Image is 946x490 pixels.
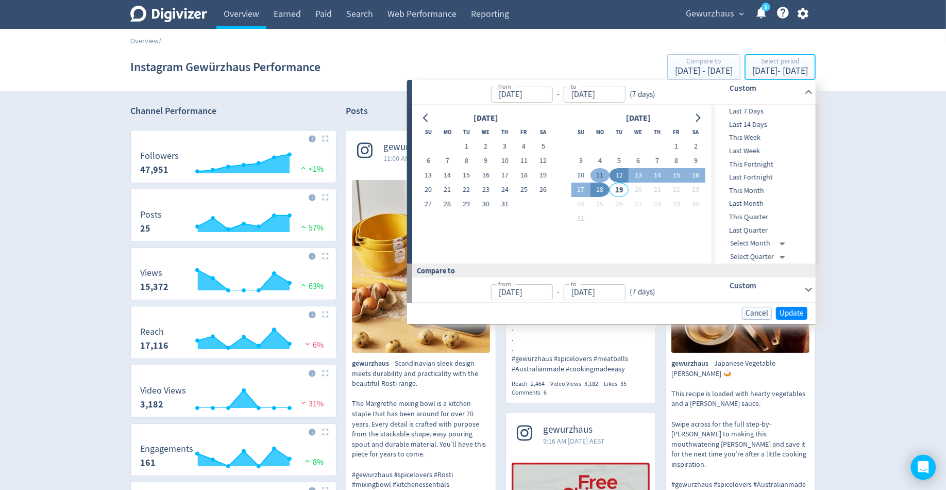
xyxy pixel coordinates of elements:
[418,197,437,211] button: 27
[712,144,814,158] div: Last Week
[686,6,734,22] span: Gewurzhaus
[712,159,814,170] span: This Fortnight
[438,125,457,139] th: Monday
[686,139,705,154] button: 2
[570,280,576,288] label: to
[298,399,309,406] img: negative-performance.svg
[140,222,150,235] strong: 25
[476,197,495,211] button: 30
[712,106,814,117] span: Last 7 Days
[298,164,309,172] img: positive-performance.svg
[629,183,648,197] button: 20
[418,183,437,197] button: 20
[514,125,533,139] th: Friday
[531,380,545,388] span: 2,464
[512,388,552,397] div: Comments
[667,125,686,139] th: Friday
[629,168,648,183] button: 13
[140,443,193,455] dt: Engagements
[648,125,667,139] th: Thursday
[352,358,490,490] p: Scandinavian sleek design meets durability and practicality with the beautiful Rosti range.⁠ ⁠ Th...
[302,457,324,467] span: 8%
[730,250,789,264] div: Select Quarter
[533,154,552,168] button: 12
[476,168,495,183] button: 16
[130,51,320,84] h1: Instagram Gewürzhaus Performance
[140,326,168,338] dt: Reach
[590,125,610,139] th: Monday
[498,82,511,91] label: from
[438,197,457,211] button: 28
[495,168,514,183] button: 17
[746,309,768,317] span: Cancel
[712,210,814,224] div: This Quarter
[712,158,814,171] div: This Fortnight
[762,3,770,11] a: 5
[140,164,168,176] strong: 47,951
[712,171,814,184] div: Last Fortnight
[712,132,814,143] span: This Week
[737,9,746,19] span: expand_more
[135,151,332,178] svg: Followers 47,951
[543,424,605,436] span: gewurzhaus
[476,139,495,154] button: 2
[302,340,313,348] img: negative-performance.svg
[298,399,324,409] span: 31%
[418,125,437,139] th: Sunday
[140,456,156,469] strong: 161
[690,111,705,125] button: Go to next month
[135,210,332,237] svg: Posts 25
[667,168,686,183] button: 15
[550,380,604,388] div: Video Views
[712,105,814,118] div: Last 7 Days
[512,380,550,388] div: Reach
[610,197,629,211] button: 26
[135,444,332,471] svg: Engagements 161
[629,125,648,139] th: Wednesday
[552,286,563,298] div: -
[383,153,449,164] span: 11:00 AM [DATE] AEST
[729,280,800,292] h6: Custom
[730,237,789,250] div: Select Month
[140,267,168,279] dt: Views
[476,183,495,197] button: 23
[438,183,457,197] button: 21
[667,139,686,154] button: 1
[533,125,552,139] th: Saturday
[712,105,814,264] nav: presets
[686,154,705,168] button: 9
[140,339,168,352] strong: 17,116
[418,154,437,168] button: 6
[623,111,654,125] div: [DATE]
[712,211,814,223] span: This Quarter
[686,197,705,211] button: 30
[457,154,476,168] button: 8
[457,139,476,154] button: 1
[135,386,332,413] svg: Video Views 3,182
[418,111,433,125] button: Go to previous month
[412,277,816,302] div: from-to(7 days)Custom
[412,80,816,105] div: from-to(7 days)Custom
[457,183,476,197] button: 22
[712,118,814,132] div: Last 14 Days
[298,281,309,289] img: positive-performance.svg
[571,125,590,139] th: Sunday
[298,164,324,174] span: <1%
[533,168,552,183] button: 19
[135,327,332,354] svg: Reach 17,116
[140,385,186,397] dt: Video Views
[610,183,629,197] button: 19
[590,183,610,197] button: 18
[498,280,511,288] label: from
[648,197,667,211] button: 28
[686,168,705,183] button: 16
[571,154,590,168] button: 3
[470,111,501,125] div: [DATE]
[514,154,533,168] button: 11
[571,168,590,183] button: 10
[712,198,814,209] span: Last Month
[682,6,747,22] button: Gewurzhaus
[625,89,659,101] div: ( 7 days )
[130,105,336,118] h2: Channel Performance
[648,154,667,168] button: 7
